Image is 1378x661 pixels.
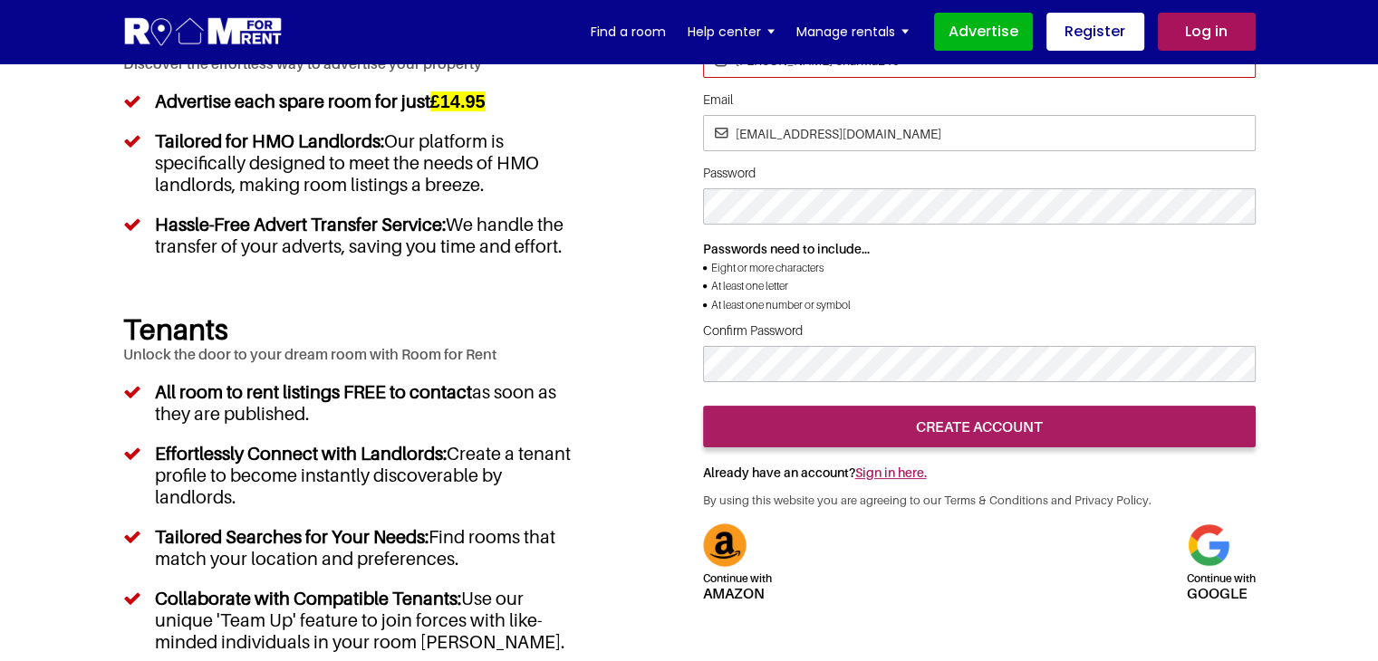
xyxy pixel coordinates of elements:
a: Manage rentals [796,18,909,45]
label: Password [703,166,1256,181]
h2: Tenants [123,311,579,346]
a: Help center [688,18,775,45]
a: Sign in here. [855,465,927,480]
input: Email [703,115,1256,151]
a: Log in [1158,13,1256,51]
li: Our platform is specifically designed to meet the needs of HMO landlords, making room listings a ... [123,121,579,205]
li: At least one letter [703,277,1256,295]
a: Advertise [934,13,1033,51]
h5: Tailored for HMO Landlords: [155,130,384,152]
p: By using this website you are agreeing to our Terms & Conditions and Privacy Policy. [703,490,1256,510]
label: Email [703,92,1256,108]
h5: Amazon [703,567,772,600]
li: We handle the transfer of your adverts, saving you time and effort. [123,205,579,266]
img: Amazon [703,523,747,567]
li: At least one number or symbol [703,296,1256,314]
li: as soon as they are published. [123,372,579,434]
img: Google [1187,523,1230,567]
h5: google [1187,567,1256,600]
li: Create a tenant profile to become instantly discoverable by landlords. [123,434,579,517]
h5: All room to rent listings FREE to contact [155,381,472,403]
a: Find a room [591,18,666,45]
a: Continue withgoogle [1187,534,1256,600]
h5: Effortlessly Connect with Landlords: [155,443,447,465]
p: Discover the effortless way to advertise your property [123,55,579,81]
li: Find rooms that match your location and preferences. [123,517,579,579]
p: Passwords need to include... [703,239,1256,259]
img: Logo for Room for Rent, featuring a welcoming design with a house icon and modern typography [123,15,284,49]
h5: Tailored Searches for Your Needs: [155,526,429,548]
span: Continue with [1187,571,1256,586]
a: Register [1046,13,1144,51]
li: Eight or more characters [703,259,1256,277]
h5: Advertise each spare room for just [155,91,430,112]
a: Continue withAmazon [703,534,772,600]
input: create account [703,406,1256,447]
p: Unlock the door to your dream room with Room for Rent [123,346,579,372]
label: Confirm Password [703,323,1256,339]
span: Continue with [703,571,772,586]
h5: Already have an account? [703,447,1256,490]
h5: £14.95 [430,91,486,111]
h5: Collaborate with Compatible Tenants: [155,588,461,609]
h5: Hassle-Free Advert Transfer Service: [155,214,446,235]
